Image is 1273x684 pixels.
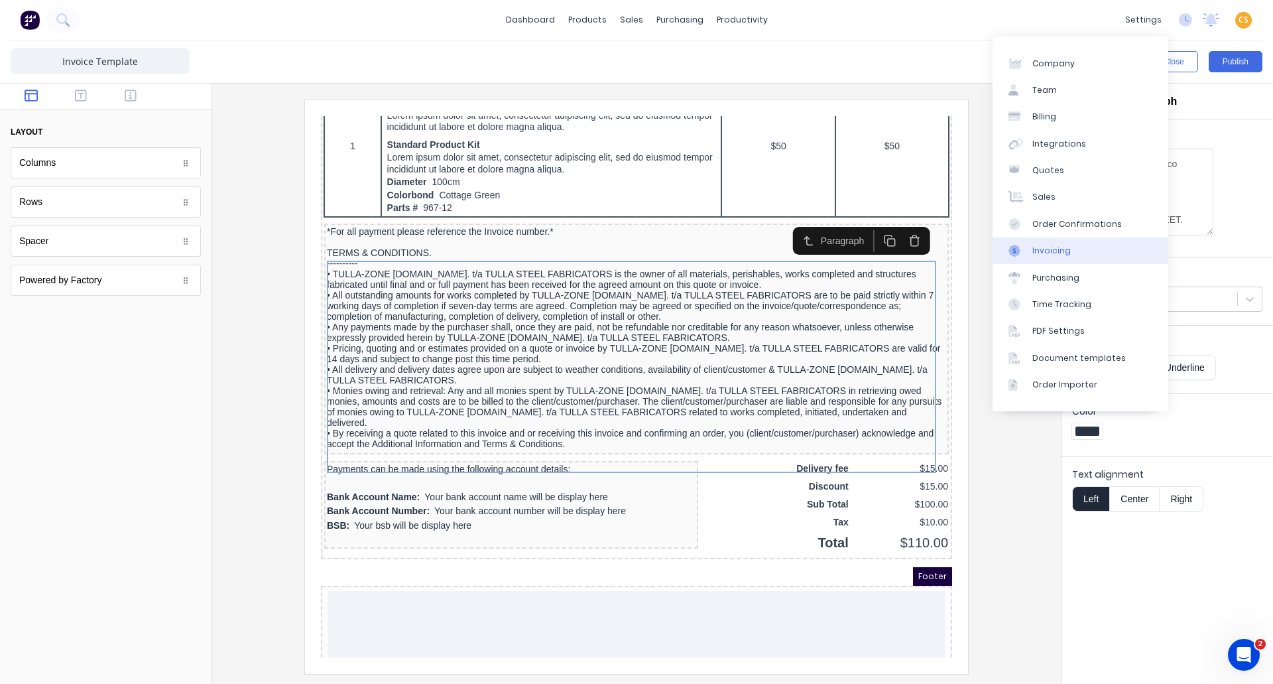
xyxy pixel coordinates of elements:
label: Text alignment [1072,468,1262,481]
div: Purchasing [1032,272,1079,284]
div: productivity [710,10,774,30]
div: products [562,10,613,30]
a: Document templates [993,345,1168,372]
div: Time Tracking [1032,299,1091,310]
div: Bank Account Number:Your bank account number will be display here [6,388,375,403]
a: Invoicing [993,238,1168,264]
div: sales [613,10,650,30]
div: PDF Settings [1032,325,1085,337]
a: Company [993,50,1168,76]
div: Paragraph [500,117,550,131]
a: Sales [993,184,1168,210]
div: Quotes [1032,165,1064,176]
div: *For all payment please reference the Invoice number.*TERMS & CONDITIONS.----------• TULLA-ZONE [... [6,110,625,333]
a: Purchasing [993,264,1168,291]
a: dashboard [499,10,562,30]
div: Bank Account Name:Your bank account name will be display here [6,374,375,389]
button: Publish [1209,51,1262,72]
a: PDF Settings [993,318,1168,344]
a: Billing [993,103,1168,130]
div: Order Importer [1032,379,1097,391]
button: Right [1160,486,1203,512]
a: Order Importer [993,372,1168,398]
button: Center [1109,486,1160,512]
a: Integrations [993,131,1168,157]
a: Team [993,77,1168,103]
div: Columns [19,156,56,170]
div: BSB:Your bsb will be display here [6,403,375,417]
input: Enter template name here [11,48,190,74]
div: Rows [11,186,201,218]
img: Factory [20,10,40,30]
button: Select parent [475,113,499,135]
span: Footer [592,451,631,470]
div: Document templates [1032,352,1126,364]
div: Payments can be made using the following account details: [6,348,375,358]
div: Team [1032,84,1057,96]
div: Sales [1032,191,1056,203]
button: Underline [1154,355,1216,380]
div: Powered by Factory [19,273,102,287]
div: Company [1032,58,1075,70]
button: Duplicate [556,113,581,135]
div: Spacer [11,226,201,257]
iframe: Intercom live chat [1228,639,1260,671]
span: CS [1239,14,1248,26]
button: Delete [581,113,606,135]
div: Spacer [19,234,48,248]
div: settings [1119,10,1168,30]
div: Columns [11,147,201,178]
div: Billing [1032,111,1056,123]
div: Powered by Factory [11,265,201,296]
div: Integrations [1032,138,1086,150]
div: layout [11,126,42,138]
button: layout [11,121,201,143]
div: Invoicing [1032,245,1071,257]
a: Time Tracking [993,291,1168,318]
a: Order Confirmations [993,211,1168,238]
div: purchasing [650,10,710,30]
span: 2 [1255,639,1266,650]
button: Close [1150,51,1198,72]
button: Left [1072,486,1109,512]
div: Order Confirmations [1032,218,1122,230]
div: Rows [19,195,42,209]
a: Quotes [993,157,1168,184]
